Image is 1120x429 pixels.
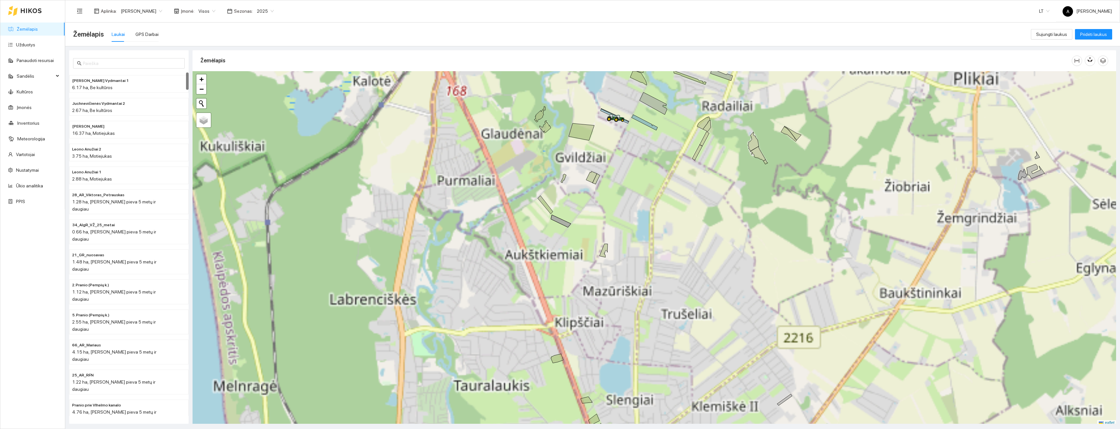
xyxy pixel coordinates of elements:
[72,349,156,362] span: 4.15 ha, [PERSON_NAME] pieva 5 metų ir daugiau
[196,113,211,127] a: Layers
[72,176,112,182] span: 2.88 ha, Motiejukas
[1066,6,1069,17] span: A
[72,409,156,422] span: 4.76 ha, [PERSON_NAME] pieva 5 metų ir daugiau
[199,75,204,83] span: +
[1080,31,1107,38] span: Pridėti laukus
[196,74,206,84] a: Zoom in
[72,123,104,130] span: Leono Lūgnaliai
[1075,29,1112,40] button: Pridėti laukus
[135,31,159,38] div: GPS Darbai
[72,101,125,107] span: Juchnevičienės Vydmantai 2
[101,8,117,15] span: Aplinka :
[17,136,45,141] a: Meteorologija
[1063,8,1112,14] span: [PERSON_NAME]
[72,259,156,272] span: 1.48 ha, [PERSON_NAME] pieva 5 metų ir daugiau
[16,42,35,47] a: Užduotys
[199,85,204,93] span: −
[17,58,54,63] a: Panaudoti resursai
[72,108,112,113] span: 2.67 ha, Be kultūros
[72,312,109,318] span: 5. Pranio (Pempių k.)
[198,6,215,16] span: Visos
[112,31,125,38] div: Laukai
[72,146,101,152] span: Leono Anužiai 2
[72,222,115,228] span: 34_AlgR_VŽ_25_metai
[1099,421,1114,425] a: Leaflet
[1075,32,1112,37] a: Pridėti laukus
[16,183,43,188] a: Ūkio analitika
[72,319,156,332] span: 2.55 ha, [PERSON_NAME] pieva 5 metų ir daugiau
[72,78,129,84] span: Juchnevičienės Vydmantai 1
[72,402,121,408] span: Pranio prie Vlhelmo kanalo
[16,199,25,204] a: PPIS
[17,89,33,94] a: Kultūros
[121,6,162,16] span: Andrius Rimgaila
[72,199,156,212] span: 1.28 ha, [PERSON_NAME] pieva 5 metų ir daugiau
[1036,31,1067,38] span: Sujungti laukus
[17,105,32,110] a: Įmonės
[16,152,35,157] a: Vartotojai
[257,6,274,16] span: 2025
[196,99,206,108] button: Initiate a new search
[1031,29,1072,40] button: Sujungti laukus
[72,192,124,198] span: 28_AR_Viktoras_Petrauskas
[181,8,194,15] span: Įmonė :
[77,8,83,14] span: menu-fold
[72,85,113,90] span: 6.17 ha, Be kultūros
[234,8,253,15] span: Sezonas :
[1072,56,1082,66] button: column-width
[73,29,104,40] span: Žemėlapis
[16,167,39,173] a: Nustatymai
[72,131,115,136] span: 16.37 ha, Motiejukas
[77,61,82,66] span: search
[1031,32,1072,37] a: Sujungti laukus
[73,5,86,18] button: menu-fold
[72,153,112,159] span: 3.75 ha, Motiejukas
[72,252,104,258] span: 21_GR_nuosavas
[72,169,101,175] span: Leono Anužiai 1
[72,342,101,348] span: 66_AR_Mariaus
[72,289,156,302] span: 1.12 ha, [PERSON_NAME] pieva 5 metų ir daugiau
[196,84,206,94] a: Zoom out
[17,120,39,126] a: Inventorius
[72,229,156,242] span: 0.66 ha, [PERSON_NAME] pieva 5 metų ir daugiau
[17,70,54,83] span: Sandėlis
[174,8,179,14] span: shop
[17,26,38,32] a: Žemėlapis
[200,51,1072,70] div: Žemėlapis
[72,372,94,378] span: 25_AR_RFN
[1072,58,1082,63] span: column-width
[83,60,181,67] input: Paieška
[72,282,109,288] span: 2. Pranio (Pempių k.)
[94,8,99,14] span: layout
[72,379,155,392] span: 1.22 ha, [PERSON_NAME] pieva 5 metų ir daugiau
[227,8,232,14] span: calendar
[1039,6,1050,16] span: LT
